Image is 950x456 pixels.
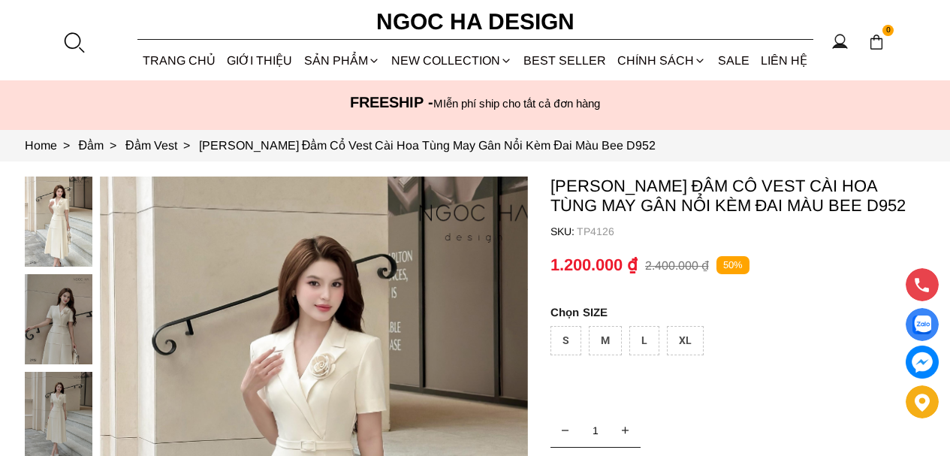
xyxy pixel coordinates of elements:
[712,41,755,80] a: SALE
[57,139,76,152] span: >
[25,274,92,364] img: Louisa Dress_ Đầm Cổ Vest Cài Hoa Tùng May Gân Nổi Kèm Đai Màu Bee D952_mini_1
[350,94,433,110] font: Freeship -
[518,41,612,80] a: BEST SELLER
[612,41,712,80] div: Chính sách
[550,255,638,275] p: 1.200.000 ₫
[629,326,659,355] div: L
[125,139,199,152] a: Link to Đầm Vest
[550,415,641,445] input: Quantity input
[667,326,704,355] div: XL
[912,316,931,334] img: Display image
[433,97,599,110] span: MIễn phí ship cho tất cả đơn hàng
[550,326,581,355] div: S
[79,139,126,152] a: Link to Đầm
[137,41,222,80] a: TRANG CHỦ
[716,256,749,275] p: 50%
[755,41,813,80] a: LIÊN HỆ
[589,326,622,355] div: M
[550,306,926,319] p: SIZE
[177,139,196,152] span: >
[882,25,894,37] span: 0
[104,139,122,152] span: >
[222,41,298,80] a: GIỚI THIỆU
[550,177,926,216] p: [PERSON_NAME] Đầm Cổ Vest Cài Hoa Tùng May Gân Nổi Kèm Đai Màu Bee D952
[577,225,926,237] p: TP4126
[298,41,385,80] div: SẢN PHẨM
[199,139,656,152] a: Link to Louisa Dress_ Đầm Cổ Vest Cài Hoa Tùng May Gân Nổi Kèm Đai Màu Bee D952
[645,258,709,273] p: 2.400.000 ₫
[25,139,79,152] a: Link to Home
[25,177,92,267] img: Louisa Dress_ Đầm Cổ Vest Cài Hoa Tùng May Gân Nổi Kèm Đai Màu Bee D952_mini_0
[906,346,939,379] a: messenger
[550,225,577,237] h6: SKU:
[868,34,885,50] img: img-CART-ICON-ksit0nf1
[363,4,588,40] a: Ngoc Ha Design
[906,308,939,341] a: Display image
[385,41,517,80] a: NEW COLLECTION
